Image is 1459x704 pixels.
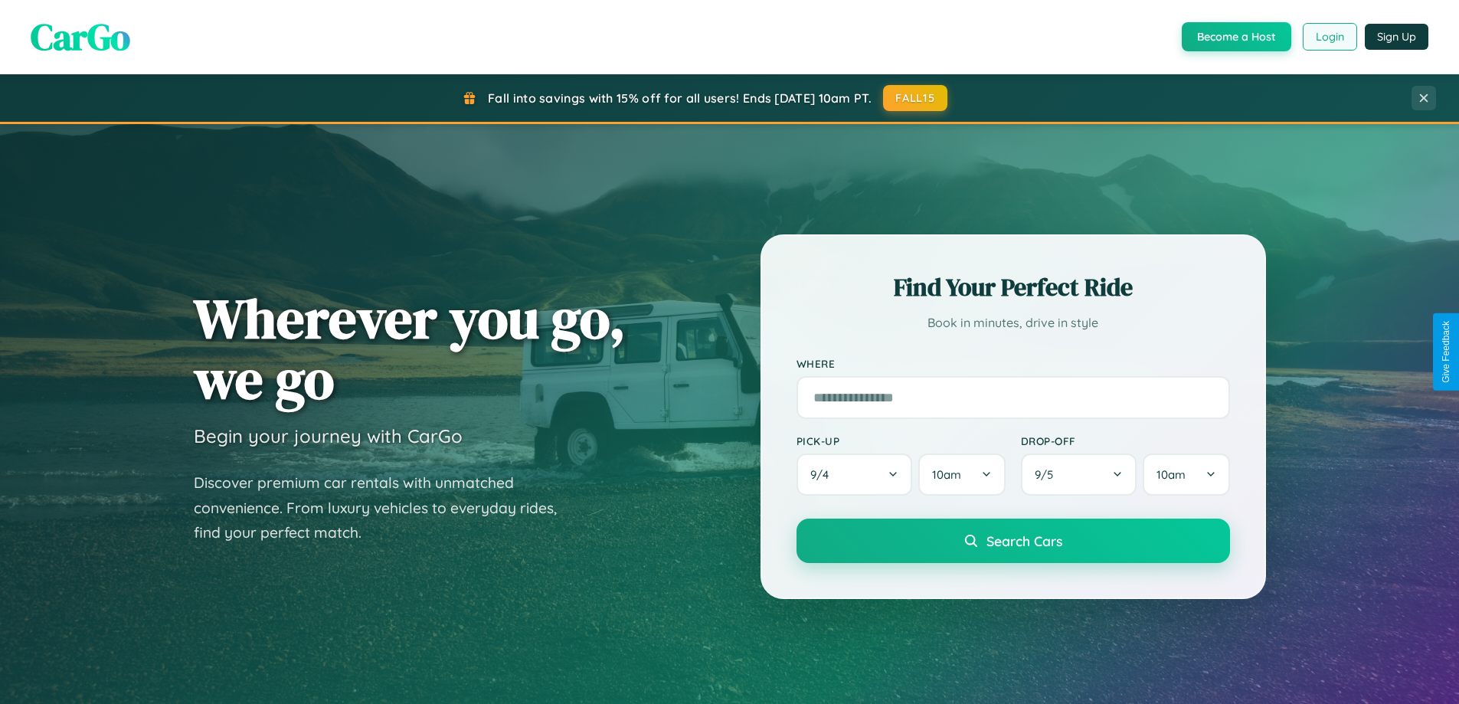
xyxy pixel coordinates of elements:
[918,454,1005,496] button: 10am
[1156,467,1186,482] span: 10am
[1365,24,1428,50] button: Sign Up
[797,357,1230,370] label: Where
[797,519,1230,563] button: Search Cars
[194,470,577,545] p: Discover premium car rentals with unmatched convenience. From luxury vehicles to everyday rides, ...
[1021,434,1230,447] label: Drop-off
[194,288,626,409] h1: Wherever you go, we go
[1021,454,1137,496] button: 9/5
[797,312,1230,334] p: Book in minutes, drive in style
[986,532,1062,549] span: Search Cars
[1182,22,1291,51] button: Become a Host
[488,90,872,106] span: Fall into savings with 15% off for all users! Ends [DATE] 10am PT.
[194,424,463,447] h3: Begin your journey with CarGo
[31,11,130,62] span: CarGo
[797,270,1230,304] h2: Find Your Perfect Ride
[1143,454,1229,496] button: 10am
[1035,467,1061,482] span: 9 / 5
[797,454,913,496] button: 9/4
[797,434,1006,447] label: Pick-up
[883,85,947,111] button: FALL15
[1303,23,1357,51] button: Login
[932,467,961,482] span: 10am
[810,467,836,482] span: 9 / 4
[1441,321,1451,383] div: Give Feedback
